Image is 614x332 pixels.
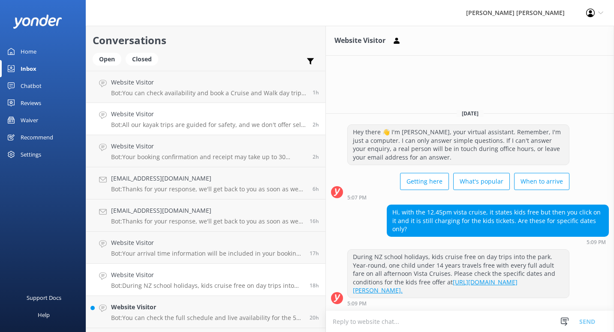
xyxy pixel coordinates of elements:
span: Oct 13 2025 09:07am (UTC +13:00) Pacific/Auckland [313,153,319,160]
h4: Website Visitor [111,78,306,87]
div: Home [21,43,36,60]
p: Bot: All our kayak trips are guided for safety, and we don't offer self-guided rentals. For multi... [111,121,306,129]
span: Oct 12 2025 07:35pm (UTC +13:00) Pacific/Auckland [310,217,319,225]
p: Bot: Your arrival time information will be included in your booking confirmation. We encourage gu... [111,250,303,257]
div: Closed [126,53,158,66]
img: yonder-white-logo.png [13,15,62,29]
a: Website VisitorBot:You can check availability and book a Cruise and Walk day trip online at [URL]... [86,71,325,103]
div: Settings [21,146,41,163]
div: Open [93,53,121,66]
a: Website VisitorBot:All our kayak trips are guided for safety, and we don't offer self-guided rent... [86,103,325,135]
span: Oct 13 2025 04:41am (UTC +13:00) Pacific/Auckland [313,185,319,193]
p: Bot: Thanks for your response, we'll get back to you as soon as we can during opening hours. [111,185,306,193]
p: Bot: You can check availability and book a Cruise and Walk day trip online at [URL][DOMAIN_NAME]. [111,89,306,97]
h4: Website Visitor [111,238,303,247]
div: Reviews [21,94,41,112]
h4: [EMAIL_ADDRESS][DOMAIN_NAME] [111,206,303,215]
h3: Website Visitor [334,35,385,46]
h2: Conversations [93,32,319,48]
div: Support Docs [27,289,61,306]
a: Website VisitorBot:Your arrival time information will be included in your booking confirmation. W... [86,232,325,264]
div: Chatbot [21,77,42,94]
strong: 5:09 PM [587,240,606,245]
div: Waiver [21,112,38,129]
h4: Website Visitor [111,142,306,151]
div: Oct 12 2025 05:09pm (UTC +13:00) Pacific/Auckland [387,239,609,245]
span: Oct 13 2025 10:06am (UTC +13:00) Pacific/Auckland [313,89,319,96]
a: Website VisitorBot:Your booking confirmation and receipt may take up to 30 minutes to reach your ... [86,135,325,167]
span: Oct 12 2025 03:14pm (UTC +13:00) Pacific/Auckland [310,314,319,321]
span: Oct 12 2025 06:27pm (UTC +13:00) Pacific/Auckland [310,250,319,257]
a: Website VisitorBot:You can check the full schedule and live availability for the 5 Day Self-Guide... [86,296,325,328]
strong: 5:09 PM [347,301,367,306]
h4: Website Visitor [111,302,303,312]
p: Bot: Thanks for your response, we'll get back to you as soon as we can during opening hours. [111,217,303,225]
div: Help [38,306,50,323]
a: [EMAIL_ADDRESS][DOMAIN_NAME]Bot:Thanks for your response, we'll get back to you as soon as we can... [86,167,325,199]
div: During NZ school holidays, kids cruise free on day trips into the park. Year-round, one child und... [348,250,569,298]
button: What's popular [453,173,510,190]
div: Oct 12 2025 05:09pm (UTC +13:00) Pacific/Auckland [347,300,569,306]
a: Open [93,54,126,63]
div: Recommend [21,129,53,146]
span: Oct 12 2025 05:09pm (UTC +13:00) Pacific/Auckland [310,282,319,289]
div: Hey there 👋 I'm [PERSON_NAME], your virtual assistant. Remember, I'm just a computer. I can only ... [348,125,569,164]
div: Hi, with the 12.45pm vista cruise, it states kids free but then you click on it and it is still c... [387,205,608,236]
p: Bot: You can check the full schedule and live availability for the 5 Day Self-Guided Walk at [URL... [111,314,303,322]
button: Getting here [400,173,449,190]
span: [DATE] [457,110,484,117]
button: When to arrive [514,173,569,190]
span: Oct 13 2025 09:34am (UTC +13:00) Pacific/Auckland [313,121,319,128]
a: [EMAIL_ADDRESS][DOMAIN_NAME]Bot:Thanks for your response, we'll get back to you as soon as we can... [86,199,325,232]
a: [URL][DOMAIN_NAME][PERSON_NAME]. [353,278,518,295]
div: Oct 12 2025 05:07pm (UTC +13:00) Pacific/Auckland [347,194,569,200]
p: Bot: Your booking confirmation and receipt may take up to 30 minutes to reach your email inbox. C... [111,153,306,161]
strong: 5:07 PM [347,195,367,200]
a: Website VisitorBot:During NZ school holidays, kids cruise free on day trips into the park. Year-r... [86,264,325,296]
h4: Website Visitor [111,109,306,119]
div: Inbox [21,60,36,77]
p: Bot: During NZ school holidays, kids cruise free on day trips into the park. Year-round, one chil... [111,282,303,290]
a: Closed [126,54,163,63]
h4: Website Visitor [111,270,303,280]
h4: [EMAIL_ADDRESS][DOMAIN_NAME] [111,174,306,183]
